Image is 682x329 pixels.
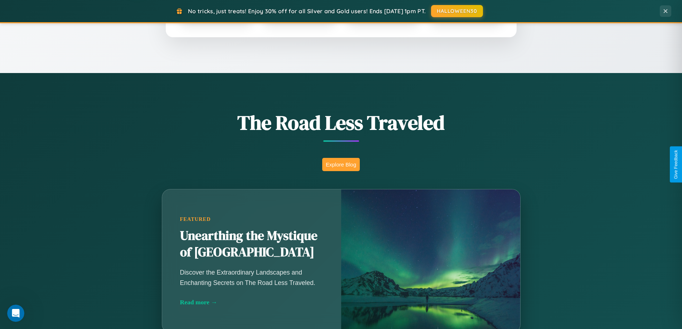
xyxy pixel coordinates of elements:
div: Featured [180,216,323,222]
span: No tricks, just treats! Enjoy 30% off for all Silver and Gold users! Ends [DATE] 1pm PT. [188,8,426,15]
div: Give Feedback [673,150,678,179]
h2: Unearthing the Mystique of [GEOGRAPHIC_DATA] [180,228,323,261]
h1: The Road Less Traveled [126,109,556,136]
button: Explore Blog [322,158,360,171]
iframe: Intercom live chat [7,305,24,322]
p: Discover the Extraordinary Landscapes and Enchanting Secrets on The Road Less Traveled. [180,267,323,287]
div: Read more → [180,299,323,306]
button: HALLOWEEN30 [431,5,483,17]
